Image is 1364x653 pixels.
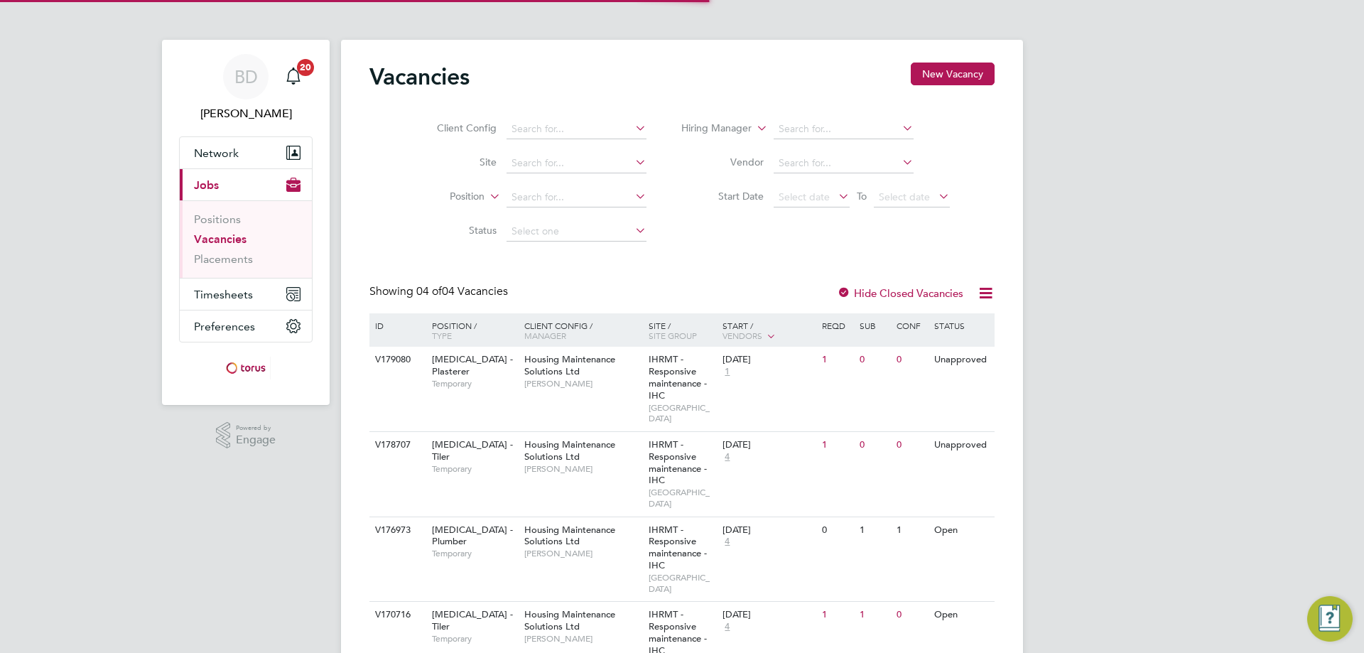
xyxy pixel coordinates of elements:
[369,284,511,299] div: Showing
[180,169,312,200] button: Jobs
[372,432,421,458] div: V178707
[649,402,716,424] span: [GEOGRAPHIC_DATA]
[856,313,893,338] div: Sub
[524,353,615,377] span: Housing Maintenance Solutions Ltd
[180,200,312,278] div: Jobs
[415,122,497,134] label: Client Config
[856,432,893,458] div: 0
[1307,596,1353,642] button: Engage Resource Center
[279,54,308,99] a: 20
[722,330,762,341] span: Vendors
[818,347,855,373] div: 1
[722,536,732,548] span: 4
[432,353,513,377] span: [MEDICAL_DATA] - Plasterer
[179,54,313,122] a: BD[PERSON_NAME]
[432,378,517,389] span: Temporary
[893,313,930,338] div: Conf
[682,156,764,168] label: Vendor
[524,463,642,475] span: [PERSON_NAME]
[818,517,855,544] div: 0
[507,222,646,242] input: Select one
[372,602,421,628] div: V170716
[416,284,442,298] span: 04 of
[415,224,497,237] label: Status
[649,524,707,572] span: IHRMT - Responsive maintenance - IHC
[236,434,276,446] span: Engage
[856,602,893,628] div: 1
[297,59,314,76] span: 20
[911,63,995,85] button: New Vacancy
[432,633,517,644] span: Temporary
[194,252,253,266] a: Placements
[507,188,646,207] input: Search for...
[879,190,930,203] span: Select date
[221,357,271,379] img: torus-logo-retina.png
[774,153,914,173] input: Search for...
[162,40,330,405] nav: Main navigation
[649,487,716,509] span: [GEOGRAPHIC_DATA]
[722,439,815,451] div: [DATE]
[432,608,513,632] span: [MEDICAL_DATA] - Tiler
[194,232,247,246] a: Vacancies
[432,330,452,341] span: Type
[649,330,697,341] span: Site Group
[179,357,313,379] a: Go to home page
[521,313,645,347] div: Client Config /
[524,378,642,389] span: [PERSON_NAME]
[837,286,963,300] label: Hide Closed Vacancies
[524,548,642,559] span: [PERSON_NAME]
[779,190,830,203] span: Select date
[421,313,521,347] div: Position /
[893,432,930,458] div: 0
[722,366,732,378] span: 1
[194,320,255,333] span: Preferences
[649,572,716,594] span: [GEOGRAPHIC_DATA]
[893,602,930,628] div: 0
[649,438,707,487] span: IHRMT - Responsive maintenance - IHC
[180,137,312,168] button: Network
[179,105,313,122] span: Brendan Day
[432,438,513,463] span: [MEDICAL_DATA] - Tiler
[416,284,508,298] span: 04 Vacancies
[507,153,646,173] input: Search for...
[194,146,239,160] span: Network
[194,178,219,192] span: Jobs
[893,347,930,373] div: 0
[524,633,642,644] span: [PERSON_NAME]
[931,347,992,373] div: Unapproved
[194,212,241,226] a: Positions
[432,463,517,475] span: Temporary
[852,187,871,205] span: To
[670,122,752,136] label: Hiring Manager
[719,313,818,349] div: Start /
[216,422,276,449] a: Powered byEngage
[818,313,855,338] div: Reqd
[180,279,312,310] button: Timesheets
[931,313,992,338] div: Status
[722,451,732,463] span: 4
[403,190,485,204] label: Position
[369,63,470,91] h2: Vacancies
[818,432,855,458] div: 1
[722,609,815,621] div: [DATE]
[372,347,421,373] div: V179080
[372,313,421,338] div: ID
[722,621,732,633] span: 4
[507,119,646,139] input: Search for...
[432,524,513,548] span: [MEDICAL_DATA] - Plumber
[524,330,566,341] span: Manager
[818,602,855,628] div: 1
[931,517,992,544] div: Open
[856,347,893,373] div: 0
[649,353,707,401] span: IHRMT - Responsive maintenance - IHC
[774,119,914,139] input: Search for...
[645,313,720,347] div: Site /
[236,422,276,434] span: Powered by
[180,311,312,342] button: Preferences
[856,517,893,544] div: 1
[524,608,615,632] span: Housing Maintenance Solutions Ltd
[372,517,421,544] div: V176973
[194,288,253,301] span: Timesheets
[524,438,615,463] span: Housing Maintenance Solutions Ltd
[415,156,497,168] label: Site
